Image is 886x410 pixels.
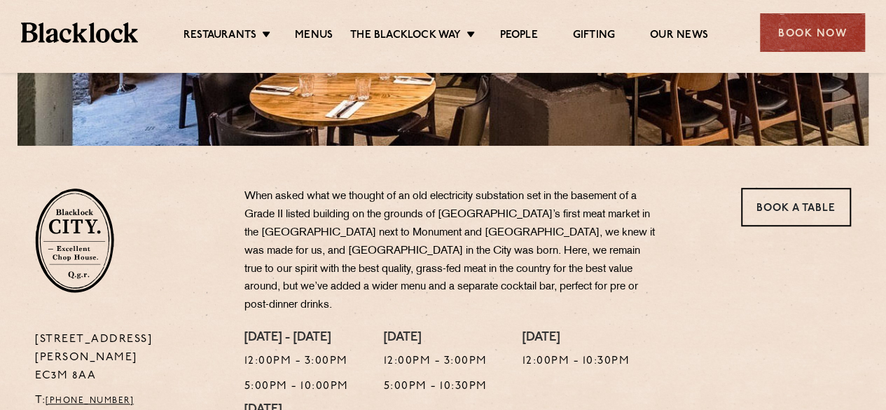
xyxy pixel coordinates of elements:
[384,353,487,371] p: 12:00pm - 3:00pm
[35,392,223,410] p: T:
[35,331,223,385] p: [STREET_ADDRESS][PERSON_NAME] EC3M 8AA
[244,378,349,396] p: 5:00pm - 10:00pm
[35,188,114,293] img: City-stamp-default.svg
[244,353,349,371] p: 12:00pm - 3:00pm
[522,353,630,371] p: 12:00pm - 10:30pm
[499,29,537,44] a: People
[573,29,615,44] a: Gifting
[741,188,851,226] a: Book a Table
[184,29,256,44] a: Restaurants
[384,378,487,396] p: 5:00pm - 10:30pm
[350,29,461,44] a: The Blacklock Way
[760,13,865,52] div: Book Now
[384,331,487,346] h4: [DATE]
[21,22,138,42] img: BL_Textured_Logo-footer-cropped.svg
[295,29,333,44] a: Menus
[46,397,134,405] a: [PHONE_NUMBER]
[244,188,658,315] p: When asked what we thought of an old electricity substation set in the basement of a Grade II lis...
[650,29,708,44] a: Our News
[244,331,349,346] h4: [DATE] - [DATE]
[522,331,630,346] h4: [DATE]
